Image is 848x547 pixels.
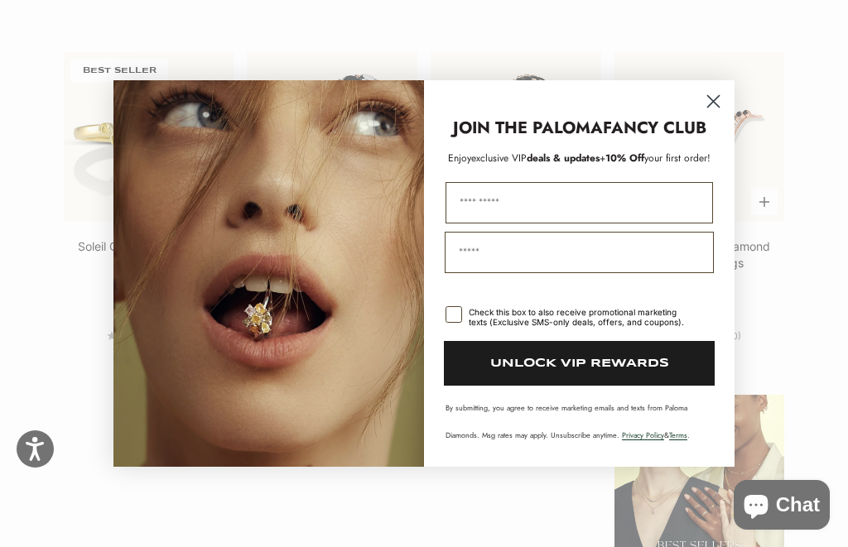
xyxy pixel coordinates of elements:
[605,151,644,166] span: 10% Off
[669,429,687,440] a: Terms
[699,87,728,116] button: Close dialog
[469,307,693,327] div: Check this box to also receive promotional marketing texts (Exclusive SMS-only deals, offers, and...
[471,151,600,166] span: deals & updates
[603,116,706,140] strong: FANCY CLUB
[622,429,664,440] a: Privacy Policy
[444,341,715,386] button: UNLOCK VIP REWARDS
[446,182,713,223] input: First Name
[600,151,711,166] span: + your first order!
[113,80,424,467] img: Loading...
[445,232,714,273] input: Email
[471,151,527,166] span: exclusive VIP
[622,429,690,440] span: & .
[448,151,471,166] span: Enjoy
[446,402,713,440] p: By submitting, you agree to receive marketing emails and texts from Paloma Diamonds. Msg rates ma...
[453,116,603,140] strong: JOIN THE PALOMA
